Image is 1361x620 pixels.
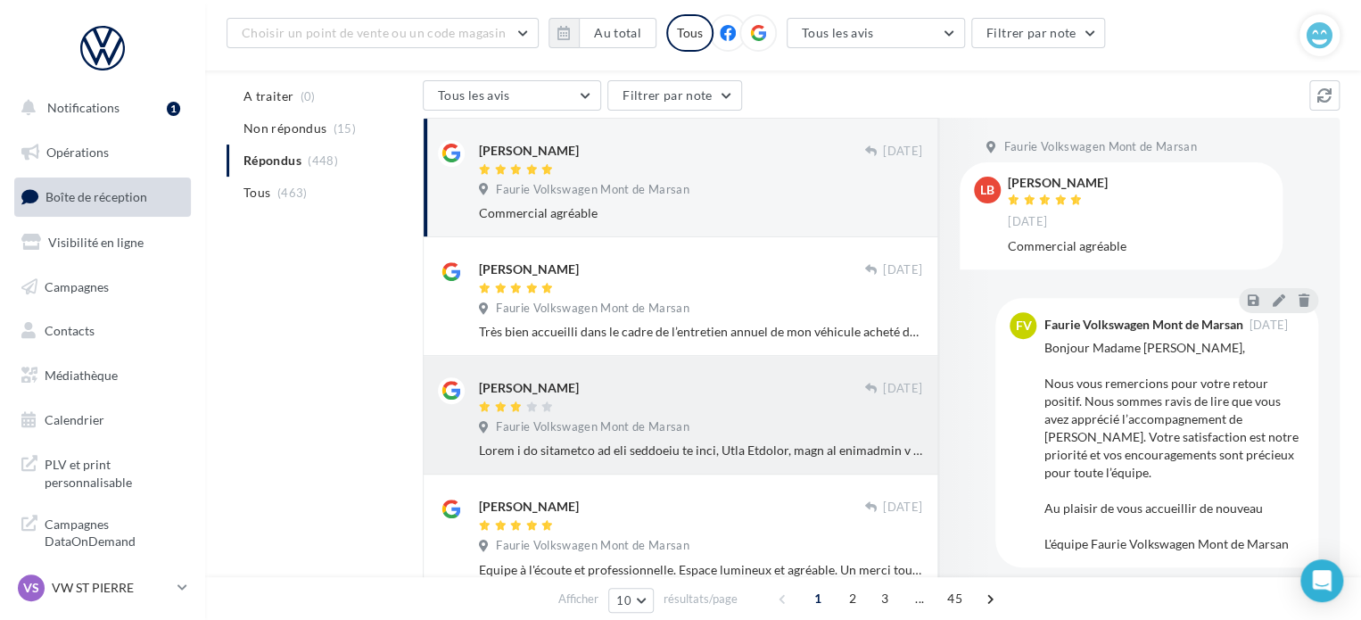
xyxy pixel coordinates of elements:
a: VS VW ST PIERRE [14,571,191,605]
div: Open Intercom Messenger [1300,559,1343,602]
span: (0) [301,89,316,103]
span: Non répondus [243,120,326,137]
div: [PERSON_NAME] [1008,177,1108,189]
div: Tous [666,14,713,52]
span: Tous les avis [438,87,510,103]
span: [DATE] [883,144,922,160]
a: Campagnes DataOnDemand [11,505,194,558]
span: Contacts [45,323,95,338]
span: Tous [243,184,270,202]
span: (15) [334,121,356,136]
span: A traiter [243,87,293,105]
a: Contacts [11,312,194,350]
span: Boîte de réception [45,189,147,204]
a: Calendrier [11,401,194,439]
span: Médiathèque [45,368,118,383]
span: 1 [804,584,832,613]
div: Commercial agréable [1008,237,1268,255]
div: [PERSON_NAME] [479,260,579,278]
div: Commercial agréable [479,204,922,222]
span: Faurie Volkswagen Mont de Marsan [496,182,689,198]
button: 10 [608,588,654,613]
span: Faurie Volkswagen Mont de Marsan [496,419,689,435]
div: Equipe à l'écoute et professionnelle. Espace lumineux et agréable. Un merci tout particulier à [P... [479,561,922,579]
button: Au total [549,18,656,48]
a: PLV et print personnalisable [11,445,194,498]
button: Notifications 1 [11,89,187,127]
div: [PERSON_NAME] [479,142,579,160]
a: Campagnes [11,269,194,306]
a: Opérations [11,134,194,171]
span: Choisir un point de vente ou un code magasin [242,25,506,40]
div: Lorem i do sitametco ad eli seddoeiu te inci, Utla Etdolor, magn al enimadmin v qu nost e Ulla La... [479,442,922,459]
a: Médiathèque [11,357,194,394]
span: Campagnes DataOnDemand [45,512,184,550]
a: Visibilité en ligne [11,224,194,261]
span: Faurie Volkswagen Mont de Marsan [496,538,689,554]
div: Bonjour Madame [PERSON_NAME], Nous vous remercions pour votre retour positif. Nous sommes ravis d... [1043,339,1304,553]
span: Opérations [46,145,109,160]
span: Calendrier [45,412,104,427]
span: FV [1015,317,1031,335]
span: VS [23,579,39,597]
span: Faurie Volkswagen Mont de Marsan [496,301,689,317]
span: PLV et print personnalisable [45,452,184,491]
span: Tous les avis [802,25,874,40]
span: Afficher [558,591,598,608]
span: [DATE] [1008,214,1047,230]
span: ... [905,584,934,613]
div: [PERSON_NAME] [479,498,579,516]
span: Notifications [47,100,120,115]
button: Choisir un point de vente ou un code magasin [227,18,539,48]
span: (463) [277,186,308,200]
div: Très bien accueilli dans le cadre de l’entretien annuel de mon véhicule acheté dans cette même co... [479,323,922,341]
span: Faurie Volkswagen Mont de Marsan [1003,139,1196,155]
a: Boîte de réception [11,178,194,216]
span: résultats/page [664,591,738,608]
button: Tous les avis [787,18,965,48]
span: 3 [870,584,899,613]
button: Tous les avis [423,80,601,111]
p: VW ST PIERRE [52,579,170,597]
span: [DATE] [883,381,922,397]
button: Filtrer par note [971,18,1106,48]
button: Au total [579,18,656,48]
span: Visibilité en ligne [48,235,144,250]
div: [PERSON_NAME] [479,379,579,397]
span: 45 [940,584,969,613]
span: Campagnes [45,278,109,293]
div: 1 [167,102,180,116]
span: [DATE] [1249,319,1288,331]
span: [DATE] [883,262,922,278]
span: [DATE] [883,500,922,516]
button: Filtrer par note [607,80,742,111]
span: LB [980,181,994,199]
span: 2 [838,584,867,613]
span: 10 [616,593,631,608]
div: Faurie Volkswagen Mont de Marsan [1043,318,1242,331]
